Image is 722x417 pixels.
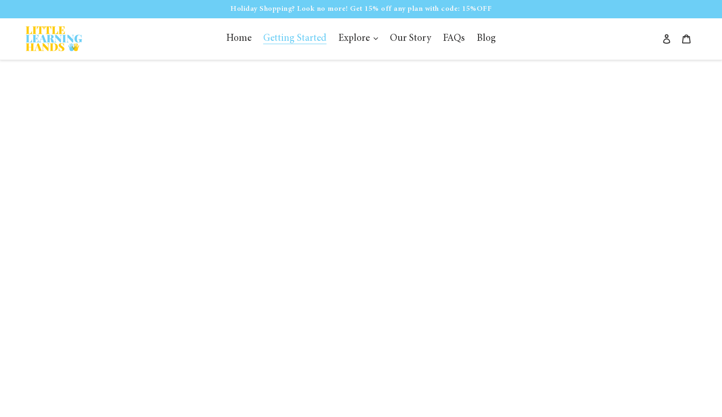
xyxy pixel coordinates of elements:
span: Blog [477,34,496,44]
a: Getting Started [258,30,331,48]
a: Blog [472,30,501,48]
a: Home [221,30,256,48]
span: FAQs [443,34,465,44]
span: Home [226,34,251,44]
img: Little Learning Hands [26,26,82,51]
a: Our Story [385,30,436,48]
p: Holiday Shopping? Look no more! Get 15% off any plan with code: 15%OFF [1,1,721,17]
span: Explore [338,34,370,44]
span: Getting Started [263,34,327,44]
span: Our Story [390,34,431,44]
button: Explore [334,30,383,48]
a: FAQs [438,30,470,48]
